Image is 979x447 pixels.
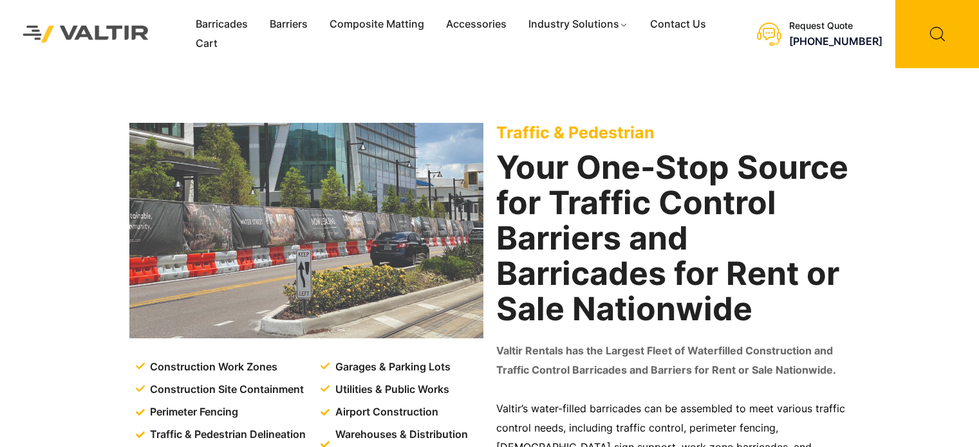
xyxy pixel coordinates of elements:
a: Barriers [259,15,319,34]
div: Request Quote [789,21,882,32]
p: Valtir Rentals has the Largest Fleet of Waterfilled Construction and Traffic Control Barricades a... [496,342,850,380]
span: Construction Work Zones [147,358,277,377]
a: Composite Matting [319,15,435,34]
a: Accessories [435,15,517,34]
p: Traffic & Pedestrian [496,123,850,142]
span: Utilities & Public Works [332,380,449,399]
img: Valtir Rentals [10,12,162,55]
span: Perimeter Fencing [147,403,238,422]
h2: Your One-Stop Source for Traffic Control Barriers and Barricades for Rent or Sale Nationwide [496,150,850,327]
a: Industry Solutions [517,15,639,34]
a: Contact Us [639,15,717,34]
a: [PHONE_NUMBER] [789,35,882,48]
span: Traffic & Pedestrian Delineation [147,425,306,444]
a: Barricades [185,15,259,34]
a: Cart [185,34,228,53]
span: Garages & Parking Lots [332,358,451,377]
span: Airport Construction [332,403,438,422]
span: Construction Site Containment [147,380,304,399]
